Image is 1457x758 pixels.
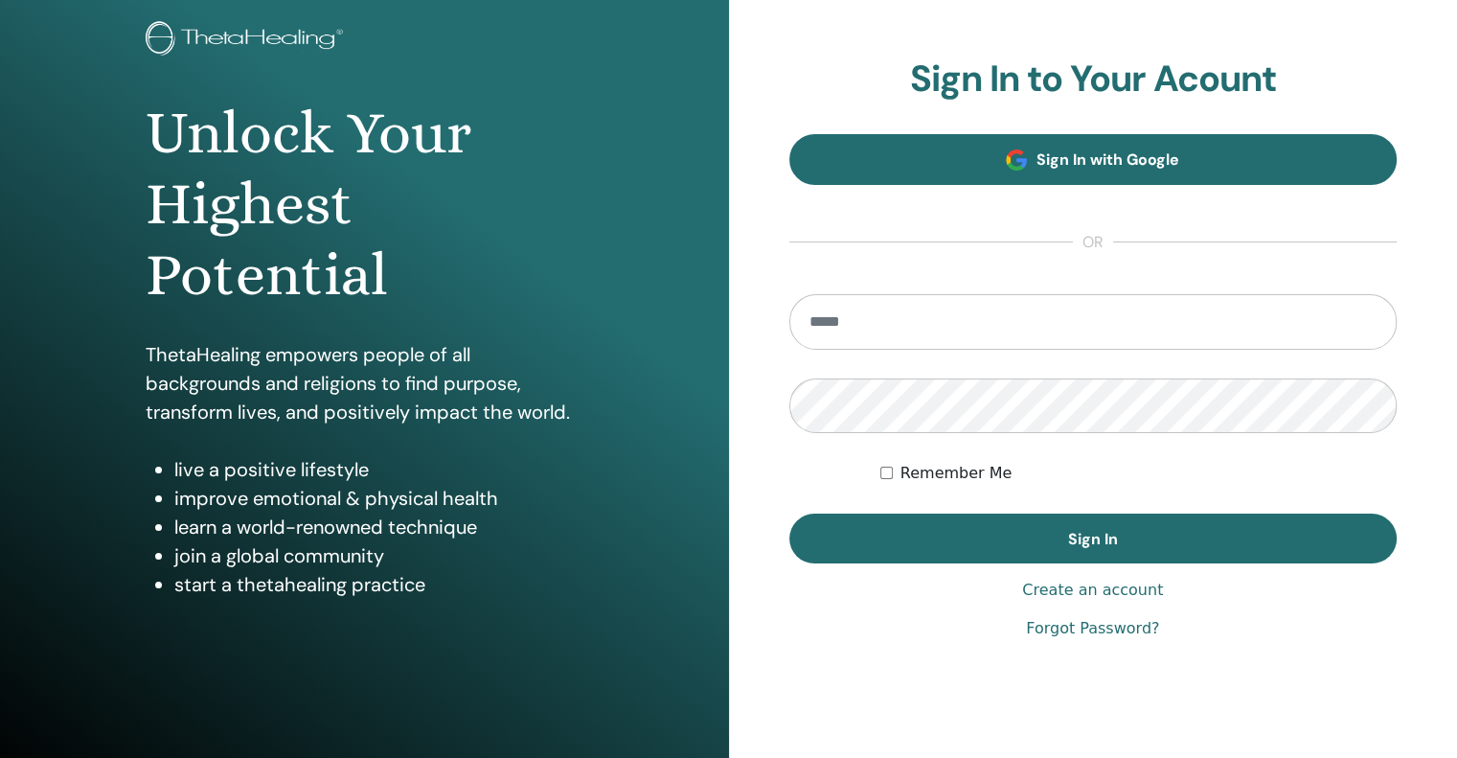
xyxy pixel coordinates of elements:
a: Sign In with Google [789,134,1398,185]
li: live a positive lifestyle [174,455,583,484]
button: Sign In [789,514,1398,563]
p: ThetaHealing empowers people of all backgrounds and religions to find purpose, transform lives, a... [146,340,583,426]
h1: Unlock Your Highest Potential [146,98,583,311]
span: Sign In [1068,529,1118,549]
label: Remember Me [900,462,1013,485]
a: Forgot Password? [1026,617,1159,640]
li: start a thetahealing practice [174,570,583,599]
li: improve emotional & physical health [174,484,583,513]
span: or [1073,231,1113,254]
li: learn a world-renowned technique [174,513,583,541]
li: join a global community [174,541,583,570]
div: Keep me authenticated indefinitely or until I manually logout [880,462,1397,485]
a: Create an account [1022,579,1163,602]
h2: Sign In to Your Acount [789,57,1398,102]
span: Sign In with Google [1036,149,1179,170]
